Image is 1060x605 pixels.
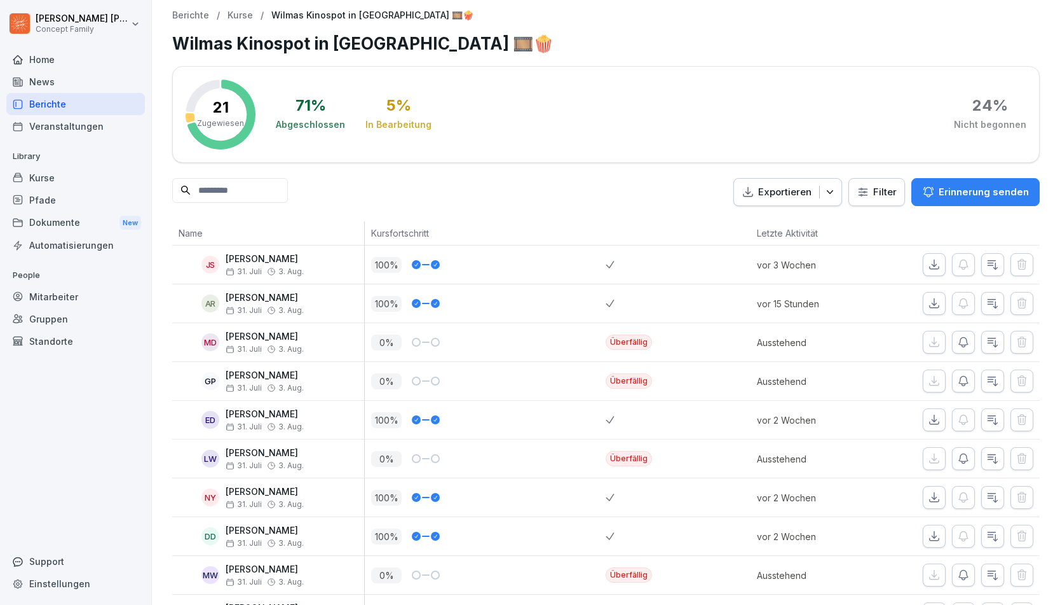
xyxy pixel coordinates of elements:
span: 3. Aug. [278,500,304,509]
a: Veranstaltungen [6,115,145,137]
h1: Wilmas Kinospot in [GEOGRAPHIC_DATA] 🎞️🍿 [172,31,1040,56]
button: Filter [849,179,904,206]
p: [PERSON_NAME] [226,409,304,420]
div: Dokumente [6,211,145,235]
a: Kurse [6,167,145,189]
div: Support [6,550,145,573]
a: Berichte [6,93,145,115]
p: [PERSON_NAME] [226,293,304,303]
p: 100 % [371,490,402,506]
p: vor 3 Wochen [757,258,871,272]
a: Gruppen [6,308,145,330]
span: 3. Aug. [278,578,304,587]
div: 71 % [296,98,326,113]
span: 3. Aug. [278,267,304,276]
button: Erinnerung senden [911,178,1040,206]
p: 0 % [371,567,402,583]
p: [PERSON_NAME] [226,331,304,342]
p: Erinnerung senden [939,185,1029,199]
a: Kurse [228,10,253,21]
a: Berichte [172,10,209,21]
div: JS [201,256,219,274]
a: News [6,71,145,93]
p: [PERSON_NAME] [226,564,304,575]
span: 31. Juli [226,345,262,354]
p: 21 [213,100,229,115]
span: 3. Aug. [278,306,304,315]
p: Zugewiesen [197,118,244,129]
p: / [217,10,220,21]
p: [PERSON_NAME] [PERSON_NAME] [36,13,128,24]
span: 31. Juli [226,267,262,276]
a: Mitarbeiter [6,286,145,308]
div: 5 % [386,98,411,113]
span: 31. Juli [226,578,262,587]
p: 100 % [371,257,402,273]
p: Letzte Aktivität [757,226,865,240]
p: [PERSON_NAME] [226,525,304,536]
div: NY [201,489,219,506]
p: 0 % [371,451,402,467]
div: Überfällig [606,451,652,466]
p: Concept Family [36,25,128,34]
p: / [261,10,264,21]
span: 3. Aug. [278,345,304,354]
span: 3. Aug. [278,539,304,548]
div: AR [201,295,219,312]
p: Ausstehend [757,569,871,582]
p: Wilmas Kinospot in [GEOGRAPHIC_DATA] 🎞️🍿 [271,10,473,21]
p: 100 % [371,296,402,312]
p: Exportieren [758,185,812,200]
span: 31. Juli [226,306,262,315]
p: [PERSON_NAME] [226,448,304,459]
p: vor 2 Wochen [757,414,871,427]
div: Überfällig [606,373,652,389]
div: New [119,216,141,230]
p: vor 2 Wochen [757,530,871,543]
div: DD [201,527,219,545]
span: 3. Aug. [278,422,304,431]
a: Standorte [6,330,145,352]
p: Kursfortschritt [371,226,599,240]
p: Library [6,146,145,167]
p: [PERSON_NAME] [226,487,304,497]
div: Filter [857,186,897,198]
span: 31. Juli [226,500,262,509]
span: 31. Juli [226,422,262,431]
div: Nicht begonnen [954,118,1026,131]
a: Einstellungen [6,573,145,595]
p: 0 % [371,373,402,389]
a: Automatisierungen [6,234,145,256]
p: [PERSON_NAME] [226,370,304,381]
div: LW [201,450,219,468]
div: Abgeschlossen [276,118,345,131]
span: 31. Juli [226,384,262,393]
p: Name [179,226,358,240]
a: Home [6,48,145,71]
a: Pfade [6,189,145,211]
p: People [6,265,145,286]
span: 31. Juli [226,539,262,548]
div: MW [201,566,219,584]
span: 3. Aug. [278,461,304,470]
p: vor 15 Stunden [757,297,871,310]
a: DokumenteNew [6,211,145,235]
div: GP [201,372,219,390]
p: 0 % [371,335,402,351]
p: Ausstehend [757,452,871,466]
div: ED [201,411,219,429]
span: 3. Aug. [278,384,304,393]
div: Überfällig [606,335,652,350]
p: 100 % [371,412,402,428]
